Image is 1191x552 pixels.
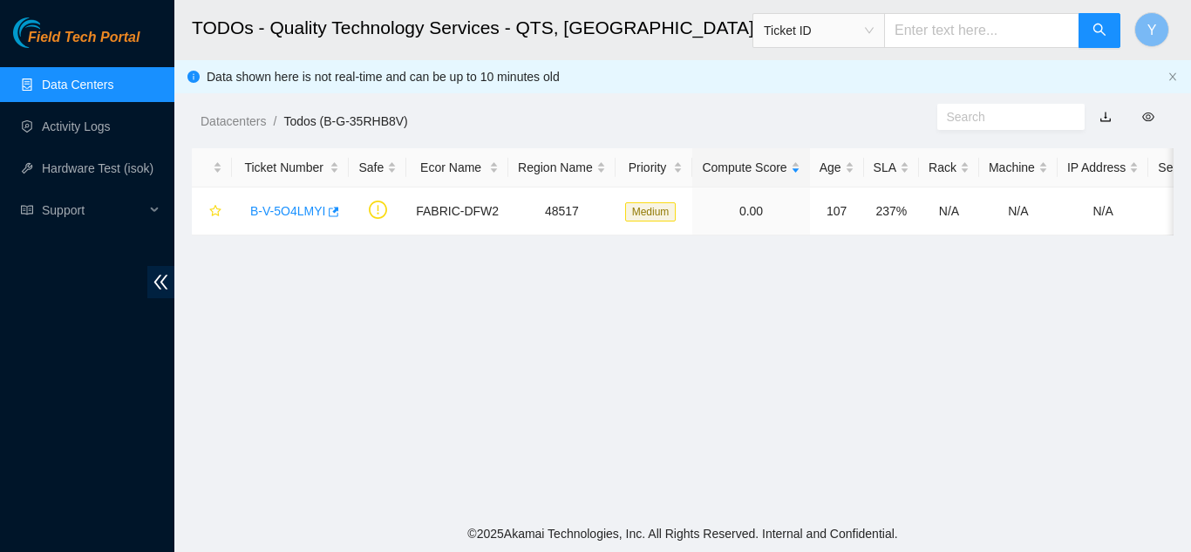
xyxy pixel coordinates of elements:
[42,161,153,175] a: Hardware Test (isok)
[764,17,874,44] span: Ticket ID
[1099,110,1112,124] a: download
[1058,187,1148,235] td: N/A
[810,187,864,235] td: 107
[508,187,616,235] td: 48517
[406,187,508,235] td: FABRIC-DFW2
[13,31,140,54] a: Akamai TechnologiesField Tech Portal
[1167,72,1178,83] button: close
[201,197,222,225] button: star
[1134,12,1169,47] button: Y
[369,201,387,219] span: exclamation-circle
[864,187,919,235] td: 237%
[283,114,407,128] a: Todos (B-G-35RHB8V)
[174,515,1191,552] footer: © 2025 Akamai Technologies, Inc. All Rights Reserved. Internal and Confidential.
[21,204,33,216] span: read
[250,204,325,218] a: B-V-5O4LMYI
[42,119,111,133] a: Activity Logs
[884,13,1079,48] input: Enter text here...
[209,205,221,219] span: star
[201,114,266,128] a: Datacenters
[947,107,1062,126] input: Search
[1086,103,1125,131] button: download
[147,266,174,298] span: double-left
[42,78,113,92] a: Data Centers
[1142,111,1154,123] span: eye
[625,202,677,221] span: Medium
[919,187,979,235] td: N/A
[42,193,145,228] span: Support
[28,30,140,46] span: Field Tech Portal
[692,187,809,235] td: 0.00
[273,114,276,128] span: /
[13,17,88,48] img: Akamai Technologies
[1092,23,1106,39] span: search
[1147,19,1157,41] span: Y
[1079,13,1120,48] button: search
[979,187,1058,235] td: N/A
[1167,72,1178,82] span: close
